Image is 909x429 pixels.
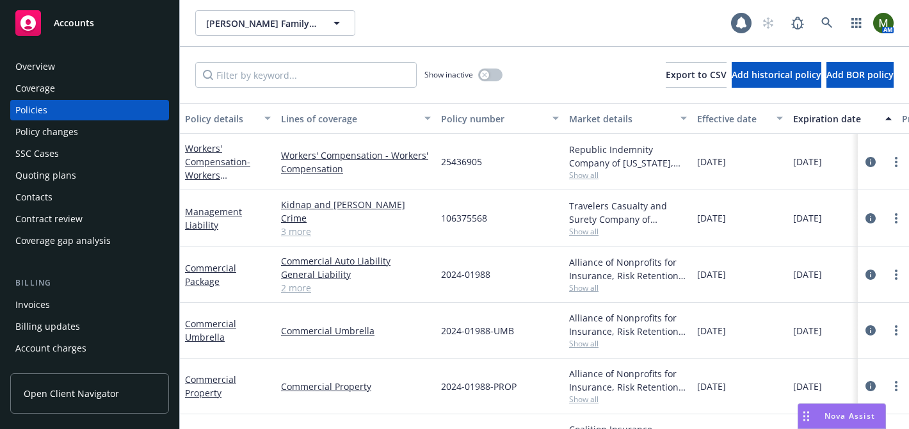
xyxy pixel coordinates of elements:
a: circleInformation [863,267,878,282]
span: Show all [569,170,687,181]
span: [DATE] [793,268,822,281]
a: 3 more [281,225,431,238]
a: Kidnap and [PERSON_NAME] [281,198,431,211]
div: Alliance of Nonprofits for Insurance, Risk Retention Group, Inc., Nonprofits Insurance Alliance o... [569,367,687,394]
a: Accounts [10,5,169,41]
a: Switch app [844,10,869,36]
div: Republic Indemnity Company of [US_STATE], [GEOGRAPHIC_DATA] Indemnity [569,143,687,170]
a: more [889,267,904,282]
button: Market details [564,103,692,134]
button: Add historical policy [732,62,821,88]
a: SSC Cases [10,143,169,164]
a: Account charges [10,338,169,359]
a: Commercial Property [281,380,431,393]
a: circleInformation [863,154,878,170]
span: 106375568 [441,211,487,225]
a: Overview [10,56,169,77]
span: 25436905 [441,155,482,168]
a: Commercial Auto Liability [281,254,431,268]
a: circleInformation [863,323,878,338]
a: Contract review [10,209,169,229]
span: Open Client Navigator [24,387,119,400]
div: Effective date [697,112,769,125]
span: [DATE] [793,155,822,168]
button: Nova Assist [798,403,886,429]
span: [DATE] [793,211,822,225]
a: more [889,211,904,226]
div: Installment plans [15,360,90,380]
a: more [889,154,904,170]
a: Workers' Compensation - Workers' Compensation [281,149,431,175]
span: Show all [569,394,687,405]
span: Accounts [54,18,94,28]
div: Account charges [15,338,86,359]
img: photo [873,13,894,33]
a: General Liability [281,268,431,281]
a: Crime [281,211,431,225]
div: Market details [569,112,673,125]
span: Add BOR policy [826,69,894,81]
a: Commercial Umbrella [281,324,431,337]
a: Policy changes [10,122,169,142]
div: Policy changes [15,122,78,142]
a: circleInformation [863,211,878,226]
button: Lines of coverage [276,103,436,134]
div: Alliance of Nonprofits for Insurance, Risk Retention Group, Inc., Nonprofits Insurance Alliance o... [569,311,687,338]
div: Drag to move [798,404,814,428]
a: Quoting plans [10,165,169,186]
a: Coverage [10,78,169,99]
button: Policy details [180,103,276,134]
input: Filter by keyword... [195,62,417,88]
span: Show inactive [424,69,473,80]
div: Policy details [185,112,257,125]
a: 2 more [281,281,431,295]
div: Quoting plans [15,165,76,186]
span: Show all [569,282,687,293]
div: Contract review [15,209,83,229]
div: Policies [15,100,47,120]
a: Coverage gap analysis [10,231,169,251]
span: - Workers Compensation [185,156,250,195]
span: 2024-01988 [441,268,490,281]
span: 2024-01988-UMB [441,324,514,337]
div: Billing updates [15,316,80,337]
div: SSC Cases [15,143,59,164]
div: Coverage gap analysis [15,231,111,251]
div: Coverage [15,78,55,99]
a: Policies [10,100,169,120]
span: 2024-01988-PROP [441,380,517,393]
span: Export to CSV [666,69,727,81]
span: [DATE] [697,211,726,225]
div: Alliance of Nonprofits for Insurance, Risk Retention Group, Inc., Nonprofits Insurance Alliance o... [569,255,687,282]
a: more [889,323,904,338]
span: [DATE] [793,380,822,393]
span: Show all [569,338,687,349]
a: Report a Bug [785,10,810,36]
button: Export to CSV [666,62,727,88]
div: Policy number [441,112,545,125]
span: Add historical policy [732,69,821,81]
a: Billing updates [10,316,169,337]
span: [PERSON_NAME] Family & Children's Services [206,17,317,30]
a: Workers' Compensation [185,142,250,195]
a: Installment plans [10,360,169,380]
button: Add BOR policy [826,62,894,88]
div: Overview [15,56,55,77]
a: Start snowing [755,10,781,36]
a: circleInformation [863,378,878,394]
span: Nova Assist [825,410,875,421]
div: Invoices [15,295,50,315]
span: [DATE] [697,268,726,281]
a: Commercial Package [185,262,236,287]
a: Contacts [10,187,169,207]
div: Contacts [15,187,52,207]
a: Commercial Property [185,373,236,399]
a: more [889,378,904,394]
a: Commercial Umbrella [185,318,236,343]
a: Invoices [10,295,169,315]
button: [PERSON_NAME] Family & Children's Services [195,10,355,36]
span: [DATE] [697,324,726,337]
div: Travelers Casualty and Surety Company of America, Travelers Insurance [569,199,687,226]
button: Policy number [436,103,564,134]
span: [DATE] [793,324,822,337]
